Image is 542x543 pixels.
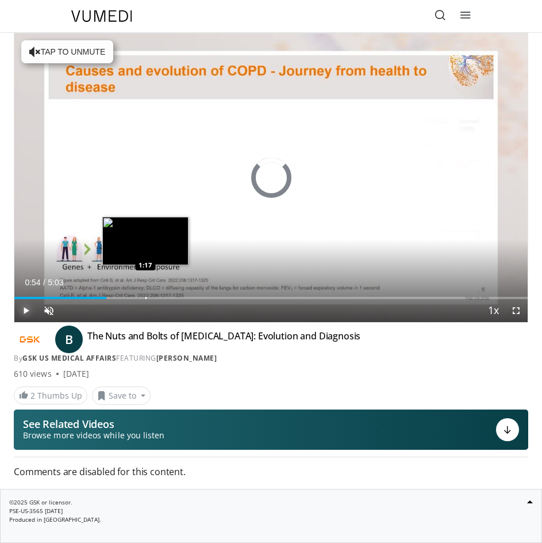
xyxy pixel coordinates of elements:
[14,297,528,299] div: Progress Bar
[23,430,164,441] span: Browse more videos while you listen
[14,464,528,479] span: Comments are disabled for this content.
[55,326,83,353] a: B
[22,353,116,363] a: GSK US Medical Affairs
[14,330,46,349] img: GSK US Medical Affairs
[25,278,40,287] span: 0:54
[14,299,37,322] button: Play
[14,387,87,404] a: 2 Thumbs Up
[37,299,60,322] button: Unmute
[505,299,528,322] button: Fullscreen
[482,299,505,322] button: Playback Rate
[92,387,151,405] button: Save to
[43,278,45,287] span: /
[30,390,35,401] span: 2
[14,368,52,380] span: 610 views
[63,368,89,380] div: [DATE]
[48,278,63,287] span: 5:03
[21,40,113,63] button: Tap to unmute
[102,217,189,265] img: image.jpeg
[14,33,528,322] video-js: Video Player
[14,353,528,364] div: By FEATURING
[156,353,217,363] a: [PERSON_NAME]
[87,330,360,349] h4: The Nuts and Bolts of [MEDICAL_DATA]: Evolution and Diagnosis
[23,418,164,430] p: See Related Videos
[71,10,132,22] img: VuMedi Logo
[9,498,533,524] p: ©2025 GSK or licensor. PSE-US-3565 [DATE] Produced in [GEOGRAPHIC_DATA].
[14,410,528,450] button: See Related Videos Browse more videos while you listen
